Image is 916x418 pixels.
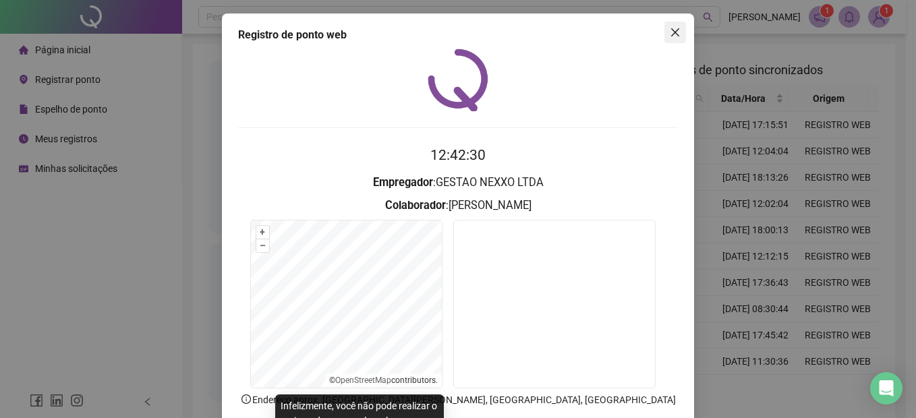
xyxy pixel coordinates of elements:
[240,393,252,405] span: info-circle
[238,27,678,43] div: Registro de ponto web
[238,392,678,407] p: Endereço aprox. : [GEOGRAPHIC_DATA][PERSON_NAME], [GEOGRAPHIC_DATA], [GEOGRAPHIC_DATA]
[256,239,269,252] button: –
[256,226,269,239] button: +
[664,22,686,43] button: Close
[870,372,903,405] div: Open Intercom Messenger
[329,376,438,385] li: © contributors.
[238,174,678,191] h3: : GESTAO NEXXO LTDA
[335,376,391,385] a: OpenStreetMap
[385,199,446,212] strong: Colaborador
[238,197,678,214] h3: : [PERSON_NAME]
[428,49,488,111] img: QRPoint
[430,147,486,163] time: 12:42:30
[670,27,681,38] span: close
[373,176,433,189] strong: Empregador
